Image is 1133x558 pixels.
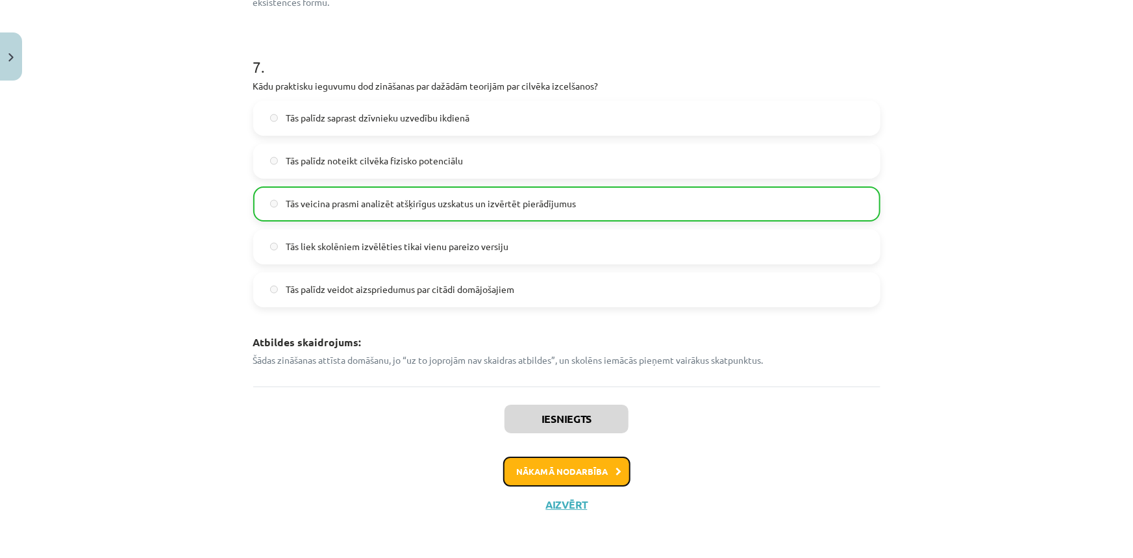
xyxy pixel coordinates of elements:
[504,405,629,433] button: Iesniegts
[503,457,630,487] button: Nākamā nodarbība
[253,327,880,350] h3: Atbildes skaidrojums:
[8,53,14,62] img: icon-close-lesson-0947bae3869378f0d4975bcd49f059093ad1ed9edebbc8119c70593378902aed.svg
[286,240,508,253] span: Tās liek skolēniem izvēlēties tikai vienu pareizo versiju
[270,199,279,208] input: Tās veicina prasmi analizēt atšķirīgus uzskatus un izvērtēt pierādījumus
[286,111,469,125] span: Tās palīdz saprast dzīvnieku uzvedību ikdienā
[270,114,279,122] input: Tās palīdz saprast dzīvnieku uzvedību ikdienā
[270,157,279,165] input: Tās palīdz noteikt cilvēka fizisko potenciālu
[270,285,279,294] input: Tās palīdz veidot aizspriedumus par citādi domājošajiem
[286,283,514,296] span: Tās palīdz veidot aizspriedumus par citādi domājošajiem
[253,79,880,93] p: Kādu praktisku ieguvumu dod zināšanas par dažādām teorijām par cilvēka izcelšanos?
[253,35,880,75] h1: 7 .
[286,154,463,168] span: Tās palīdz noteikt cilvēka fizisko potenciālu
[270,242,279,251] input: Tās liek skolēniem izvēlēties tikai vienu pareizo versiju
[286,197,576,210] span: Tās veicina prasmi analizēt atšķirīgus uzskatus un izvērtēt pierādījumus
[542,498,591,511] button: Aizvērt
[253,353,880,367] p: Šādas zināšanas attīsta domāšanu, jo “uz to joprojām nav skaidras atbildes”, un skolēns iemācās p...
